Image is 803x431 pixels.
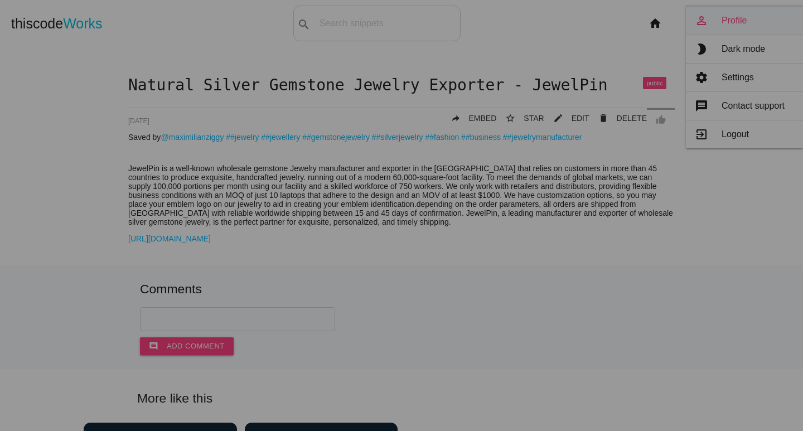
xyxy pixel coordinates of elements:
a: exit_to_appLogout [686,120,803,148]
i: message [695,100,708,112]
a: replyEMBED [442,108,497,128]
input: Search snippets [314,12,460,35]
a: messageContact support [686,92,803,120]
a: mode_editEDIT [544,108,589,128]
p: JewelPin is a well-known wholesale gemstone Jewelry manufacturer and exporter in the [GEOGRAPHIC_... [128,164,675,226]
span: EDIT [572,114,589,123]
i: home [649,6,662,41]
i: person_outline [695,14,708,27]
i: star_border [505,108,515,128]
a: settingsSettings [686,64,803,91]
a: ##jewellery [261,133,300,142]
span: [DATE] [128,117,149,125]
i: search [297,7,311,42]
i: brightness_2 [695,43,708,55]
span: EMBED [469,114,497,123]
span: DELETE [617,114,647,123]
a: Delete Post [589,108,647,128]
span: STAR [524,114,544,123]
a: ##business [461,133,501,142]
a: ##jewelry [226,133,259,142]
i: comment [149,337,158,355]
a: @maximilianziggy [161,133,224,142]
a: brightness_2Dark mode [686,35,803,63]
p: Saved by [128,133,675,142]
h5: More like this [120,391,683,405]
i: delete [598,108,608,128]
h1: Natural Silver Gemstone Jewelry Exporter - JewelPin [128,77,675,94]
button: commentAdd comment [140,337,234,355]
a: ##fashion [425,133,459,142]
a: person_outlineProfile [686,7,803,35]
a: ##gemstonejewelry [302,133,370,142]
button: search [294,6,314,41]
h5: Comments [140,282,663,296]
i: settings [695,71,708,84]
i: mode_edit [553,108,563,128]
a: ##silverjewelry [372,133,423,142]
a: ##jewelrymanufacturer [503,133,582,142]
button: star_borderSTAR [496,108,544,128]
i: exit_to_app [695,128,708,141]
i: reply [451,108,461,128]
span: Works [63,16,102,31]
a: [URL][DOMAIN_NAME] [128,234,211,243]
a: thiscodeWorks [11,6,103,41]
